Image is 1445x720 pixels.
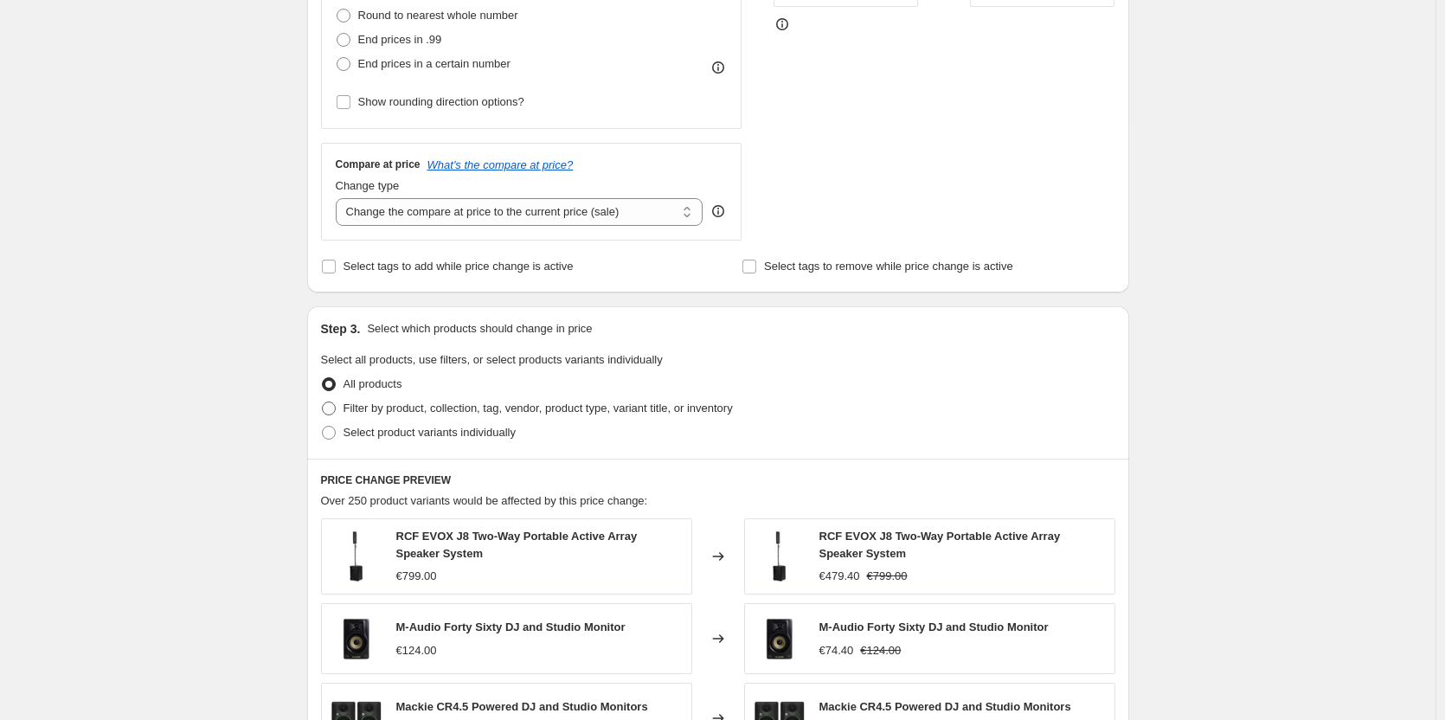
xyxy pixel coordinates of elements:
span: Change type [336,179,400,192]
div: €479.40 [819,568,860,585]
p: Select which products should change in price [367,320,592,337]
span: End prices in .99 [358,33,442,46]
img: maudio-forty-sixty-monitor_1_80x.jpg [331,613,382,665]
span: Filter by product, collection, tag, vendor, product type, variant title, or inventory [344,402,733,415]
strike: €799.00 [867,568,908,585]
div: €799.00 [396,568,437,585]
span: Over 250 product variants would be affected by this price change: [321,494,648,507]
button: What's the compare at price? [427,158,574,171]
img: 0011_evox-j-total-1_1_384b19cf-5585-46b2-ad73-e67f9a32f691_80x.jpg [754,530,806,582]
span: Mackie CR4.5 Powered DJ and Studio Monitors [396,700,648,713]
div: help [710,202,727,220]
span: Select all products, use filters, or select products variants individually [321,353,663,366]
span: Select tags to add while price change is active [344,260,574,273]
img: 0011_evox-j-total-1_1_384b19cf-5585-46b2-ad73-e67f9a32f691_80x.jpg [331,530,382,582]
span: End prices in a certain number [358,57,511,70]
strike: €124.00 [860,642,901,659]
span: Round to nearest whole number [358,9,518,22]
div: €124.00 [396,642,437,659]
span: Show rounding direction options? [358,95,524,108]
span: All products [344,377,402,390]
span: RCF EVOX J8 Two-Way Portable Active Array Speaker System [819,530,1061,560]
h3: Compare at price [336,157,421,171]
span: M-Audio Forty Sixty DJ and Studio Monitor [396,620,626,633]
h2: Step 3. [321,320,361,337]
span: RCF EVOX J8 Two-Way Portable Active Array Speaker System [396,530,638,560]
span: Select product variants individually [344,426,516,439]
span: M-Audio Forty Sixty DJ and Studio Monitor [819,620,1049,633]
h6: PRICE CHANGE PREVIEW [321,473,1115,487]
img: maudio-forty-sixty-monitor_1_80x.jpg [754,613,806,665]
div: €74.40 [819,642,854,659]
span: Select tags to remove while price change is active [764,260,1013,273]
span: Mackie CR4.5 Powered DJ and Studio Monitors [819,700,1071,713]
